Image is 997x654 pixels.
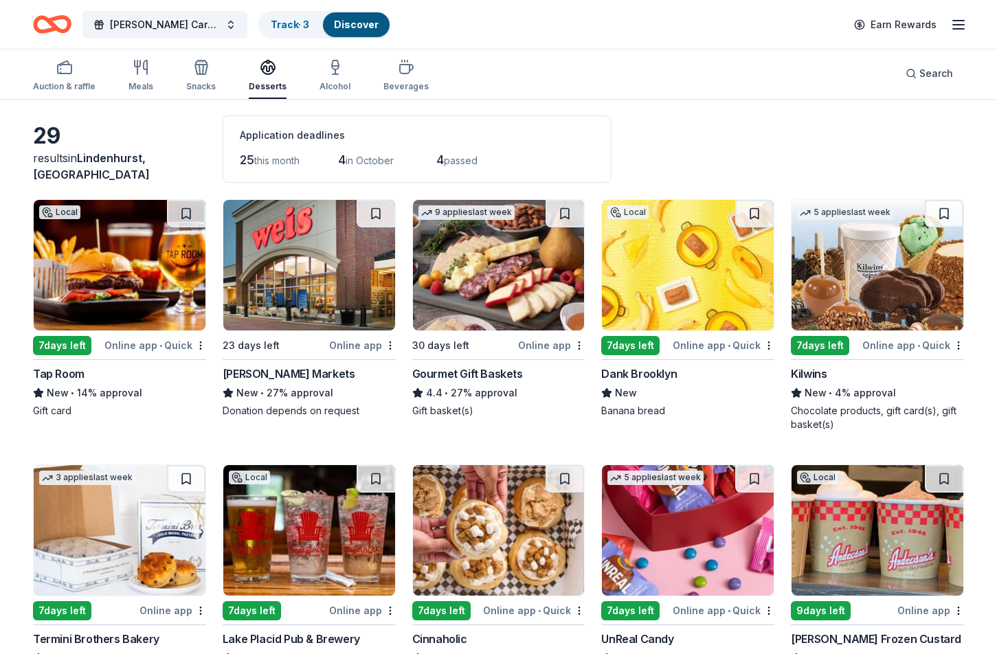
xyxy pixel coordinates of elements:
[240,153,254,167] span: 25
[792,200,963,330] img: Image for Kilwins
[483,602,585,619] div: Online app Quick
[895,60,964,87] button: Search
[33,385,206,401] div: 14% approval
[413,200,585,330] img: Image for Gourmet Gift Baskets
[383,54,429,99] button: Beverages
[33,8,71,41] a: Home
[260,387,264,398] span: •
[829,387,833,398] span: •
[334,19,379,30] a: Discover
[791,404,964,431] div: Chocolate products, gift card(s), gift basket(s)
[320,81,350,92] div: Alcohol
[159,340,162,351] span: •
[33,365,85,382] div: Tap Room
[602,465,774,596] img: Image for UnReal Candy
[229,471,270,484] div: Local
[791,365,827,382] div: Kilwins
[601,601,660,620] div: 7 days left
[329,602,396,619] div: Online app
[412,337,469,354] div: 30 days left
[104,337,206,354] div: Online app Quick
[33,122,206,150] div: 29
[607,205,649,219] div: Local
[258,11,391,38] button: Track· 3Discover
[791,631,961,647] div: [PERSON_NAME] Frozen Custard
[791,199,964,431] a: Image for Kilwins5 applieslast week7days leftOnline app•QuickKilwinsNew•4% approvalChocolate prod...
[607,471,704,485] div: 5 applies last week
[412,404,585,418] div: Gift basket(s)
[346,155,394,166] span: in October
[186,81,216,92] div: Snacks
[445,387,448,398] span: •
[34,465,205,596] img: Image for Termini Brothers Bakery
[33,336,91,355] div: 7 days left
[223,601,281,620] div: 7 days left
[805,385,827,401] span: New
[110,16,220,33] span: [PERSON_NAME] Cares Annual Trick or Trunk
[601,404,774,418] div: Banana bread
[412,365,523,382] div: Gourmet Gift Baskets
[615,385,637,401] span: New
[601,199,774,418] a: Image for Dank BrooklynLocal7days leftOnline app•QuickDank BrooklynNewBanana bread
[33,54,96,99] button: Auction & raffle
[602,200,774,330] img: Image for Dank Brooklyn
[33,151,150,181] span: in
[249,54,287,99] button: Desserts
[271,19,309,30] a: Track· 3
[39,205,80,219] div: Local
[223,631,360,647] div: Lake Placid Pub & Brewery
[139,602,206,619] div: Online app
[39,471,135,485] div: 3 applies last week
[240,127,594,144] div: Application deadlines
[329,337,396,354] div: Online app
[601,631,673,647] div: UnReal Candy
[128,81,153,92] div: Meals
[444,155,478,166] span: passed
[71,387,74,398] span: •
[33,199,206,418] a: Image for Tap RoomLocal7days leftOnline app•QuickTap RoomNew•14% approvalGift card
[236,385,258,401] span: New
[797,205,893,220] div: 5 applies last week
[412,601,471,620] div: 7 days left
[223,404,396,418] div: Donation depends on request
[412,199,585,418] a: Image for Gourmet Gift Baskets9 applieslast week30 days leftOnline appGourmet Gift Baskets4.4•27%...
[412,385,585,401] div: 27% approval
[223,365,355,382] div: [PERSON_NAME] Markets
[436,153,444,167] span: 4
[186,54,216,99] button: Snacks
[249,81,287,92] div: Desserts
[897,602,964,619] div: Online app
[223,200,395,330] img: Image for Weis Markets
[728,340,730,351] span: •
[673,602,774,619] div: Online app Quick
[412,631,467,647] div: Cinnaholic
[791,336,849,355] div: 7 days left
[518,337,585,354] div: Online app
[791,601,851,620] div: 9 days left
[47,385,69,401] span: New
[223,337,280,354] div: 23 days left
[418,205,515,220] div: 9 applies last week
[338,153,346,167] span: 4
[34,200,205,330] img: Image for Tap Room
[223,465,395,596] img: Image for Lake Placid Pub & Brewery
[601,336,660,355] div: 7 days left
[846,12,945,37] a: Earn Rewards
[33,81,96,92] div: Auction & raffle
[223,385,396,401] div: 27% approval
[728,605,730,616] span: •
[82,11,247,38] button: [PERSON_NAME] Cares Annual Trick or Trunk
[673,337,774,354] div: Online app Quick
[792,465,963,596] img: Image for Anderson's Frozen Custard
[223,199,396,418] a: Image for Weis Markets23 days leftOnline app[PERSON_NAME] MarketsNew•27% approvalDonation depends...
[426,385,443,401] span: 4.4
[917,340,920,351] span: •
[601,365,677,382] div: Dank Brooklyn
[413,465,585,596] img: Image for Cinnaholic
[128,54,153,99] button: Meals
[919,65,953,82] span: Search
[33,601,91,620] div: 7 days left
[797,471,838,484] div: Local
[383,81,429,92] div: Beverages
[33,150,206,183] div: results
